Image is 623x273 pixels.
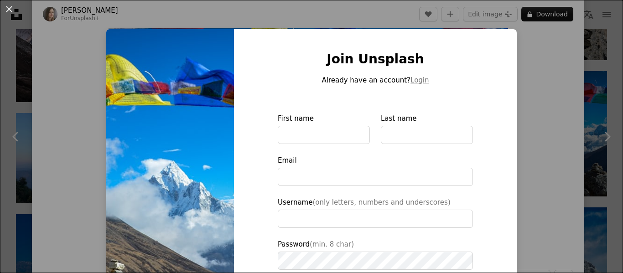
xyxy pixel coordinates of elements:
input: Username(only letters, numbers and underscores) [278,210,473,228]
button: Login [410,75,429,86]
label: Password [278,239,473,270]
p: Already have an account? [278,75,473,86]
input: Password(min. 8 char) [278,252,473,270]
h1: Join Unsplash [278,51,473,67]
span: (only letters, numbers and underscores) [312,198,450,206]
input: Email [278,168,473,186]
label: Email [278,155,473,186]
input: Last name [381,126,473,144]
label: Last name [381,113,473,144]
label: First name [278,113,370,144]
span: (min. 8 char) [310,240,354,248]
input: First name [278,126,370,144]
label: Username [278,197,473,228]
